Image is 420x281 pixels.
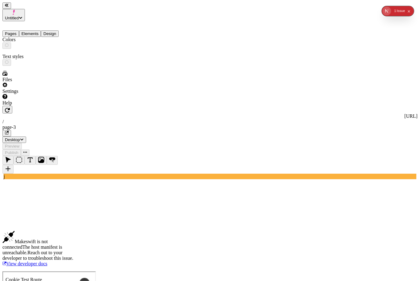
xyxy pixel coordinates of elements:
span: Publish [5,150,18,155]
span: Desktop [5,137,20,142]
button: Untitled [2,9,25,21]
span: Preview [5,144,19,148]
button: Button [47,156,58,165]
button: Design [41,30,59,37]
div: [URL] [2,113,418,119]
span: Makeswift is not connected [2,239,48,250]
button: Preview [2,143,22,149]
button: Elements [19,30,41,37]
span: Untitled [5,16,19,20]
a: View developer docs [2,261,47,266]
button: Desktop [2,137,26,143]
button: Publish [2,149,21,156]
button: Text [25,156,36,165]
div: Help [2,100,76,106]
div: Files [2,77,76,82]
p: Cookie Test Route [2,5,90,10]
div: page-3 [2,125,418,130]
span: The host manifest is unreachable. Reach out to your developer to troubleshoot this issue . [2,244,73,261]
div: j [4,174,417,179]
div: Colors [2,37,76,42]
button: Box [14,156,25,165]
button: Image [36,156,47,165]
button: Pages [2,30,19,37]
div: Settings [2,89,76,94]
div: Text styles [2,54,76,59]
div: / [2,119,418,125]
